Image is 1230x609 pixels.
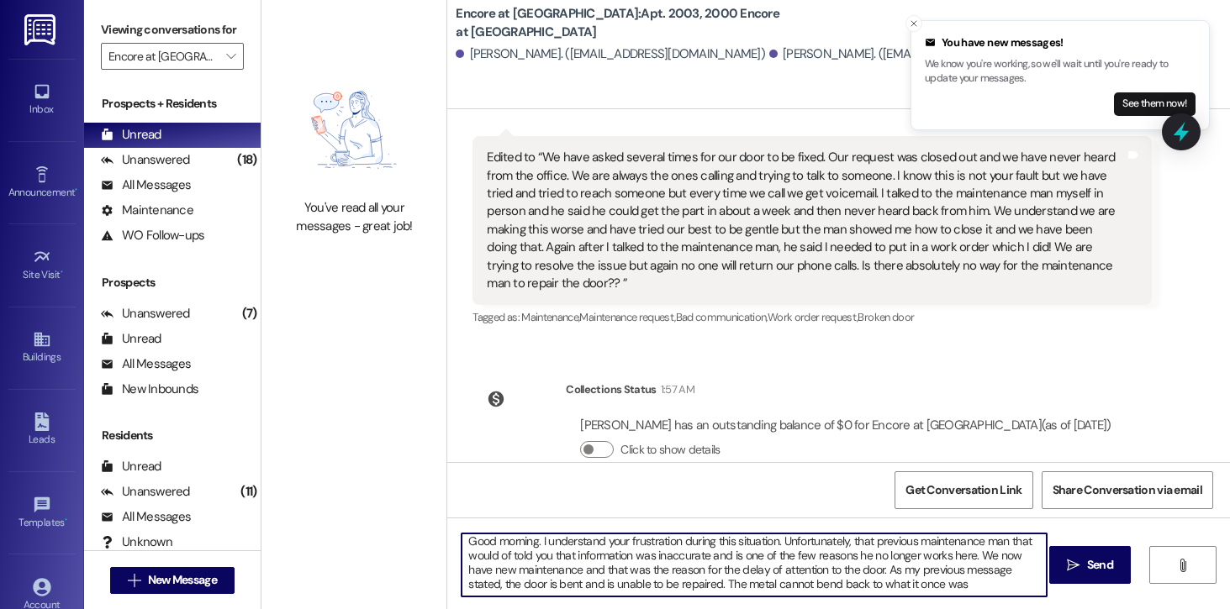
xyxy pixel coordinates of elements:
button: Get Conversation Link [895,471,1032,509]
div: All Messages [101,355,191,373]
div: Unread [101,458,161,475]
div: Edited to “We have asked several times for our door to be fixed. Our request was closed out and w... [487,149,1125,292]
div: [PERSON_NAME] has an outstanding balance of $0 for Encore at [GEOGRAPHIC_DATA] (as of [DATE]) [580,417,1111,434]
i:  [226,50,235,63]
div: Prospects + Residents [84,95,261,113]
label: Click to show details [620,441,720,459]
textarea: Good morning. I understand your frustration during this situation. Unfortunately, that previous m... [462,533,1047,596]
label: Viewing conversations for [101,17,244,43]
span: Work order request , [768,310,858,324]
span: New Message [148,571,217,589]
div: [PERSON_NAME]. ([EMAIL_ADDRESS][DOMAIN_NAME]) [769,45,1079,63]
div: Unread [101,330,161,348]
div: Prospects [84,274,261,291]
span: Bad communication , [676,310,768,324]
div: 1:57 AM [657,381,694,398]
div: Unread [101,126,161,144]
span: Maintenance request , [579,310,675,324]
div: Maintenance [101,202,193,219]
span: Get Conversation Link [905,481,1021,499]
a: Site Visit • [8,243,76,288]
button: Share Conversation via email [1042,471,1213,509]
button: Send [1049,546,1131,584]
span: Share Conversation via email [1053,481,1202,499]
i:  [1067,559,1080,572]
a: Leads [8,407,76,453]
span: • [75,184,77,196]
button: See them now! [1114,92,1196,116]
div: Unanswered [101,483,190,501]
span: Send [1087,556,1113,574]
a: Templates • [8,491,76,536]
div: All Messages [101,508,191,526]
span: Broken door [858,310,914,324]
img: empty-state [280,69,428,191]
div: WO Follow-ups [101,227,204,244]
button: New Message [110,567,235,594]
span: Maintenance , [521,310,579,324]
input: All communities [108,43,217,70]
div: (11) [236,479,261,505]
div: Unanswered [101,305,190,323]
img: ResiDesk Logo [24,14,59,45]
button: Close toast [905,15,922,32]
b: Encore at [GEOGRAPHIC_DATA]: Apt. 2003, 2000 Encore at [GEOGRAPHIC_DATA] [456,5,792,41]
div: New Inbounds [101,381,198,398]
div: Tagged as: [472,305,1152,329]
a: Buildings [8,325,76,370]
p: We know you're working, so we'll wait until you're ready to update your messages. [925,57,1196,87]
div: Unanswered [101,151,190,169]
div: All Messages [101,176,191,194]
span: • [65,514,67,526]
i:  [1176,559,1189,572]
div: You've read all your messages - great job! [280,199,428,235]
div: Collections Status [566,381,656,398]
div: Unknown [101,533,172,551]
div: (7) [238,301,261,327]
div: [PERSON_NAME]. ([EMAIL_ADDRESS][DOMAIN_NAME]) [456,45,765,63]
span: • [61,266,63,278]
i:  [128,574,140,587]
a: Inbox [8,77,76,123]
div: (18) [233,147,261,173]
div: Residents [84,427,261,444]
div: You have new messages! [925,34,1196,51]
